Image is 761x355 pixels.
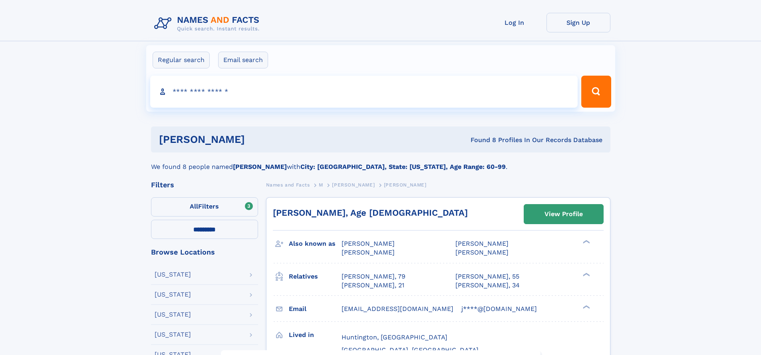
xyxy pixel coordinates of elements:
[342,346,479,354] span: [GEOGRAPHIC_DATA], [GEOGRAPHIC_DATA]
[159,134,358,144] h1: [PERSON_NAME]
[524,205,603,224] a: View Profile
[289,237,342,251] h3: Also known as
[266,180,310,190] a: Names and Facts
[300,163,506,170] b: City: [GEOGRAPHIC_DATA], State: [US_STATE], Age Range: 60-99
[151,152,610,172] div: We found 8 people named with .
[190,203,198,210] span: All
[581,239,590,245] div: ❯
[546,13,610,32] a: Sign Up
[151,249,258,256] div: Browse Locations
[483,13,546,32] a: Log In
[342,249,395,256] span: [PERSON_NAME]
[581,304,590,309] div: ❯
[273,208,468,218] a: [PERSON_NAME], Age [DEMOGRAPHIC_DATA]
[153,52,210,68] label: Regular search
[289,328,342,342] h3: Lived in
[358,136,602,144] div: Found 8 Profiles In Our Records Database
[581,272,590,277] div: ❯
[319,180,323,190] a: M
[342,240,395,247] span: [PERSON_NAME]
[155,271,191,278] div: [US_STATE]
[151,13,266,34] img: Logo Names and Facts
[155,331,191,338] div: [US_STATE]
[455,249,509,256] span: [PERSON_NAME]
[455,272,519,281] a: [PERSON_NAME], 55
[319,182,323,188] span: M
[332,182,375,188] span: [PERSON_NAME]
[218,52,268,68] label: Email search
[342,281,404,290] a: [PERSON_NAME], 21
[155,311,191,318] div: [US_STATE]
[384,182,427,188] span: [PERSON_NAME]
[342,272,405,281] a: [PERSON_NAME], 79
[151,197,258,217] label: Filters
[289,302,342,316] h3: Email
[150,76,578,108] input: search input
[342,333,447,341] span: Huntington, [GEOGRAPHIC_DATA]
[544,205,583,223] div: View Profile
[342,305,453,313] span: [EMAIL_ADDRESS][DOMAIN_NAME]
[581,76,611,108] button: Search Button
[455,281,520,290] a: [PERSON_NAME], 34
[455,240,509,247] span: [PERSON_NAME]
[151,181,258,189] div: Filters
[155,291,191,298] div: [US_STATE]
[332,180,375,190] a: [PERSON_NAME]
[289,270,342,283] h3: Relatives
[233,163,287,170] b: [PERSON_NAME]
